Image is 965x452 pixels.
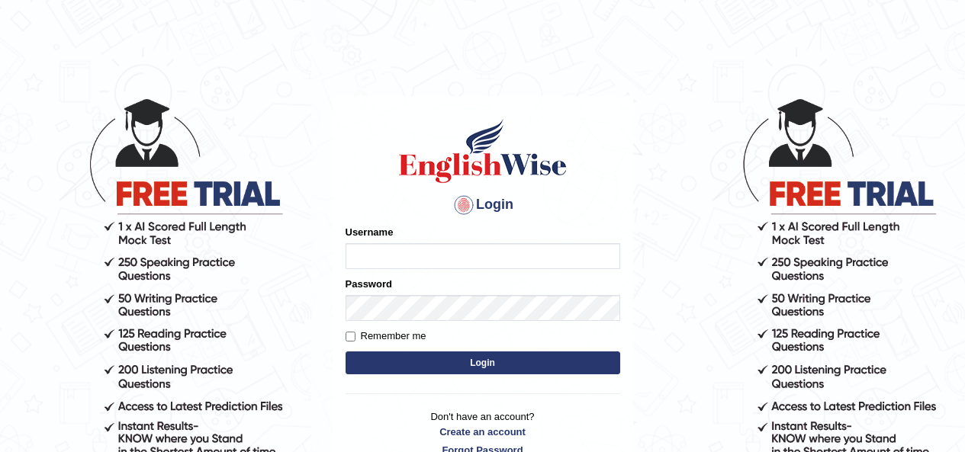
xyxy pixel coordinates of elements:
label: Username [346,225,394,239]
label: Remember me [346,329,426,344]
input: Remember me [346,332,355,341]
img: Logo of English Wise sign in for intelligent practice with AI [396,117,570,185]
button: Login [346,351,620,374]
h4: Login [346,193,620,217]
a: Create an account [346,425,620,439]
label: Password [346,277,392,291]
